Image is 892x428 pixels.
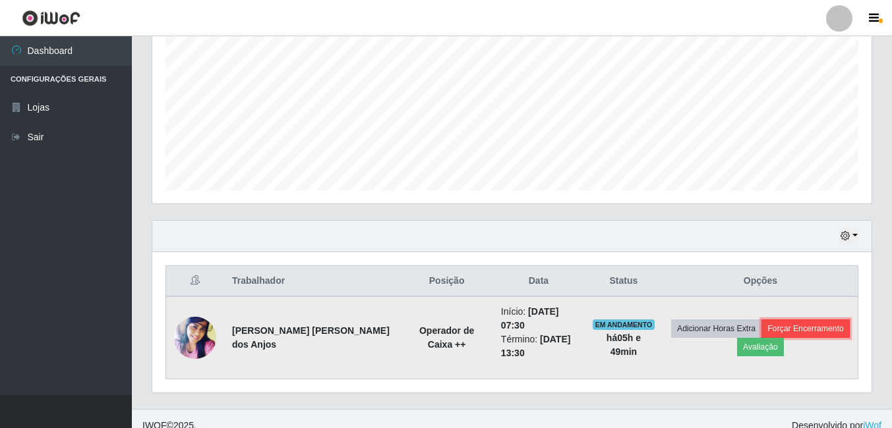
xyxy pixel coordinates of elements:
button: Forçar Encerramento [761,319,850,338]
img: CoreUI Logo [22,10,80,26]
strong: [PERSON_NAME] [PERSON_NAME] dos Anjos [232,325,390,350]
button: Adicionar Horas Extra [671,319,761,338]
span: EM ANDAMENTO [593,319,655,330]
button: Avaliação [737,338,784,356]
th: Data [493,266,584,297]
li: Início: [501,305,576,333]
strong: Operador de Caixa ++ [419,325,474,350]
th: Opções [663,266,858,297]
strong: há 05 h e 49 min [607,333,641,357]
img: 1685320572909.jpeg [174,313,216,363]
th: Trabalhador [224,266,400,297]
time: [DATE] 07:30 [501,306,559,331]
th: Posição [400,266,492,297]
li: Término: [501,333,576,360]
th: Status [584,266,663,297]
